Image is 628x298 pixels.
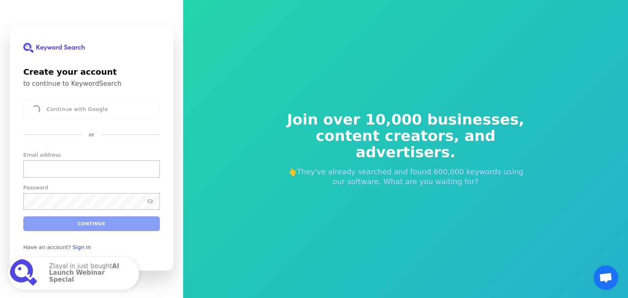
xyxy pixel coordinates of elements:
[23,66,160,78] h1: Create your account
[10,259,39,288] img: AI Launch Webinar Special
[281,111,530,128] span: Join over 10,000 businesses,
[23,43,85,53] img: KeywordSearch
[281,128,530,160] span: content creators, and advertisers.
[49,263,131,285] p: Zlayal in just bought
[594,265,618,290] div: Відкритий чат
[73,244,91,251] a: Sign in
[49,262,119,283] strong: AI Launch Webinar Special
[23,80,160,88] p: to continue to KeywordSearch
[23,244,71,251] span: Have an account?
[89,131,94,138] p: or
[145,197,155,207] button: Show password
[281,167,530,187] p: 👆They've already searched and found 600,000 keywords using our software. What are you waiting for?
